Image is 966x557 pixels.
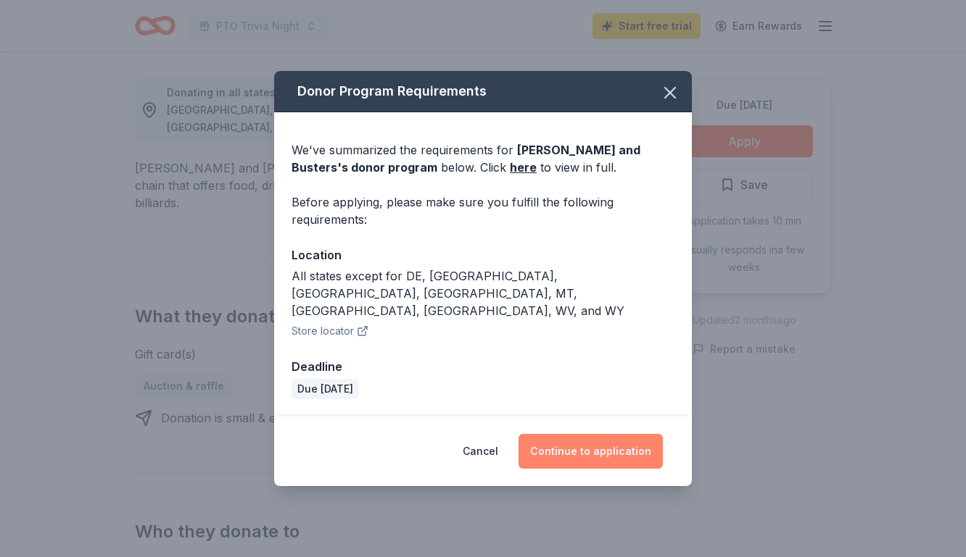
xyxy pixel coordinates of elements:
[274,71,692,112] div: Donor Program Requirements
[292,141,674,176] div: We've summarized the requirements for below. Click to view in full.
[292,193,674,228] div: Before applying, please make sure you fulfill the following requirements:
[510,159,537,176] a: here
[292,322,368,340] button: Store locator
[292,379,359,399] div: Due [DATE]
[292,246,674,264] div: Location
[292,357,674,376] div: Deadline
[463,434,498,469] button: Cancel
[292,267,674,319] div: All states except for DE, [GEOGRAPHIC_DATA], [GEOGRAPHIC_DATA], [GEOGRAPHIC_DATA], MT, [GEOGRAPHI...
[519,434,663,469] button: Continue to application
